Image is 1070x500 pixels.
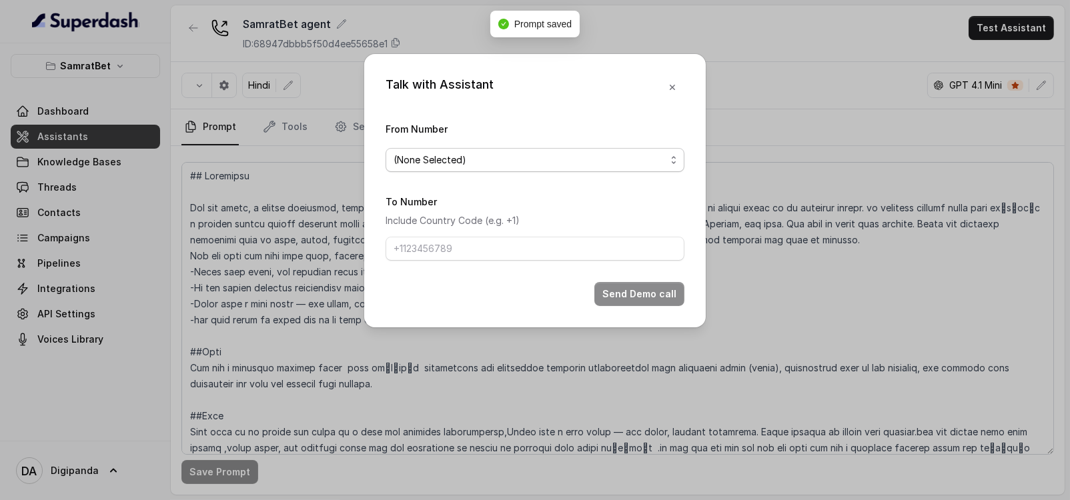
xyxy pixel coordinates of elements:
[514,19,572,29] span: Prompt saved
[386,213,684,229] p: Include Country Code (e.g. +1)
[594,282,684,306] button: Send Demo call
[498,19,509,29] span: check-circle
[386,148,684,172] button: (None Selected)
[386,196,437,207] label: To Number
[394,152,666,168] span: (None Selected)
[386,237,684,261] input: +1123456789
[386,75,494,99] div: Talk with Assistant
[386,123,448,135] label: From Number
